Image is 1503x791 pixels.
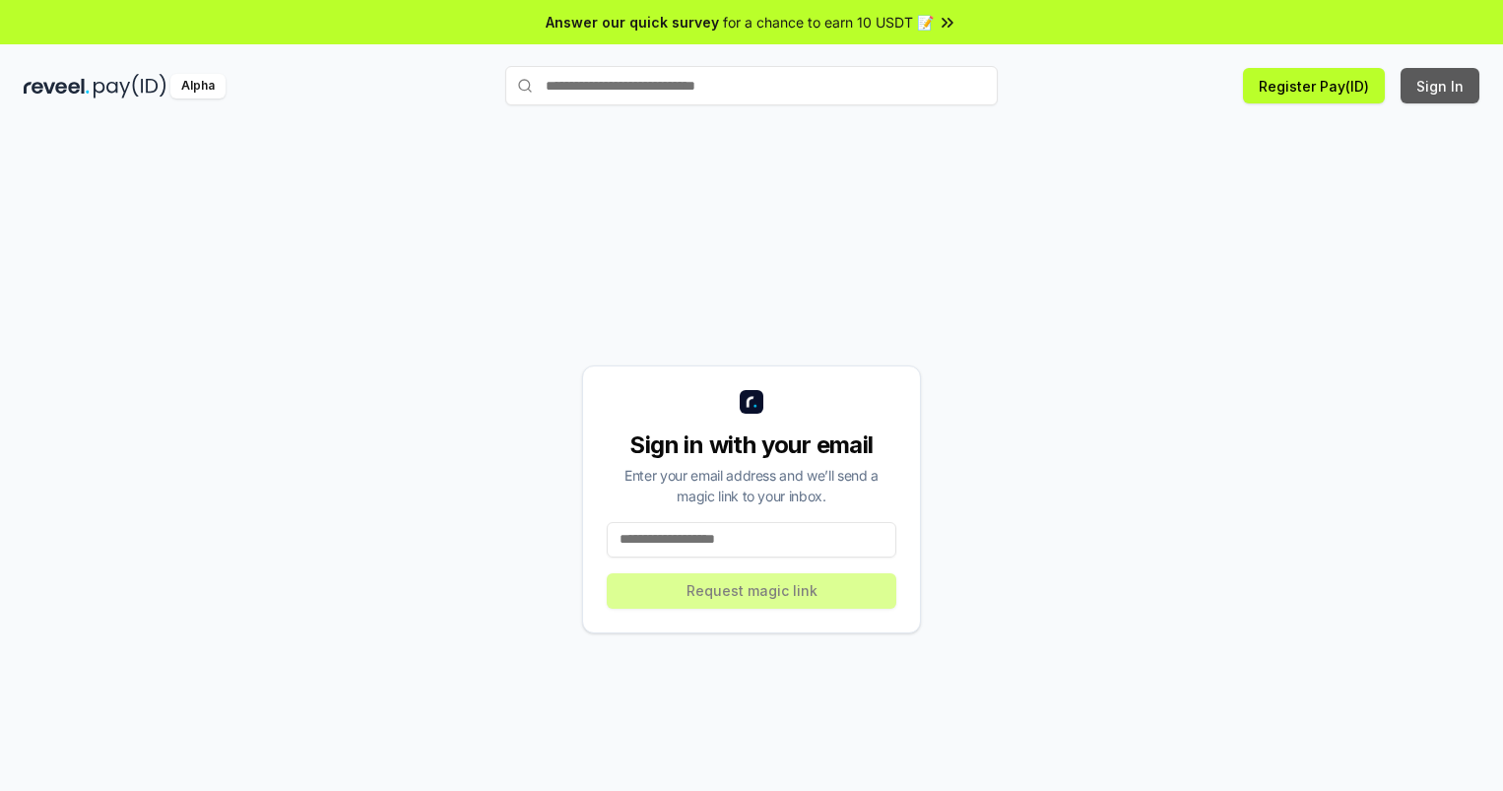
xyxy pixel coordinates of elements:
[24,74,90,99] img: reveel_dark
[1401,68,1479,103] button: Sign In
[546,12,719,33] span: Answer our quick survey
[607,465,896,506] div: Enter your email address and we’ll send a magic link to your inbox.
[1243,68,1385,103] button: Register Pay(ID)
[94,74,166,99] img: pay_id
[607,429,896,461] div: Sign in with your email
[740,390,763,414] img: logo_small
[170,74,226,99] div: Alpha
[723,12,934,33] span: for a chance to earn 10 USDT 📝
